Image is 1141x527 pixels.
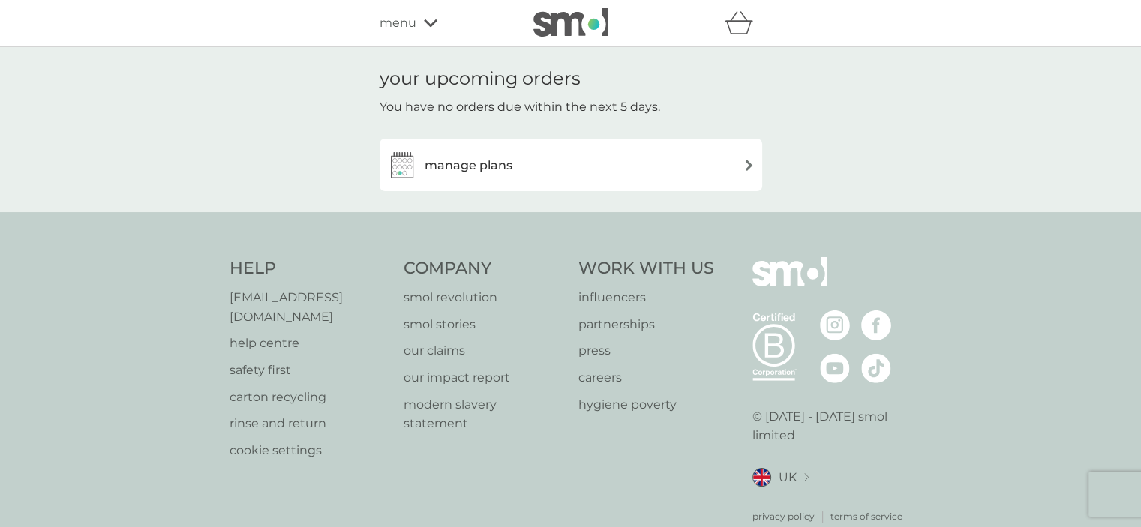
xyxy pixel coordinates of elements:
[380,13,416,33] span: menu
[425,156,512,175] h3: manage plans
[230,441,389,460] a: cookie settings
[404,257,563,280] h4: Company
[861,310,891,340] img: visit the smol Facebook page
[725,8,762,38] div: basket
[230,288,389,326] a: [EMAIL_ADDRESS][DOMAIN_NAME]
[861,353,891,383] img: visit the smol Tiktok page
[404,341,563,361] a: our claims
[230,388,389,407] a: carton recycling
[752,407,912,445] p: © [DATE] - [DATE] smol limited
[578,288,714,307] a: influencers
[820,310,850,340] img: visit the smol Instagram page
[230,257,389,280] h4: Help
[752,257,827,308] img: smol
[404,315,563,334] a: smol stories
[230,414,389,433] a: rinse and return
[404,288,563,307] a: smol revolution
[752,509,815,523] a: privacy policy
[533,8,608,37] img: smol
[230,334,389,353] a: help centre
[578,315,714,334] a: partnerships
[830,509,902,523] a: terms of service
[743,160,755,171] img: arrow right
[820,353,850,383] img: visit the smol Youtube page
[752,468,771,487] img: UK flag
[578,341,714,361] a: press
[380,68,581,90] h1: your upcoming orders
[404,368,563,388] a: our impact report
[230,361,389,380] a: safety first
[380,97,660,117] p: You have no orders due within the next 5 days.
[404,395,563,433] a: modern slavery statement
[578,368,714,388] a: careers
[578,257,714,280] h4: Work With Us
[804,473,809,481] img: select a new location
[578,395,714,415] a: hygiene poverty
[779,468,797,487] span: UK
